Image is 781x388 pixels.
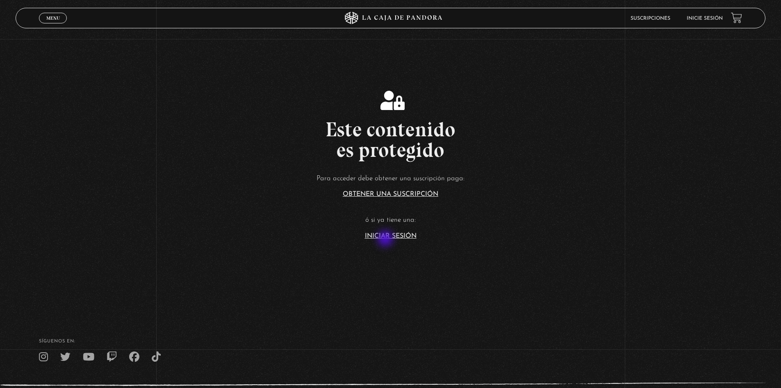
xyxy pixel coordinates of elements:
a: View your shopping cart [731,12,742,23]
a: Suscripciones [631,16,670,21]
span: Menu [46,16,60,21]
a: Inicie sesión [687,16,723,21]
a: Iniciar Sesión [365,233,417,239]
h4: SÍguenos en: [39,339,742,344]
a: Obtener una suscripción [343,191,438,197]
span: Cerrar [43,23,63,28]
